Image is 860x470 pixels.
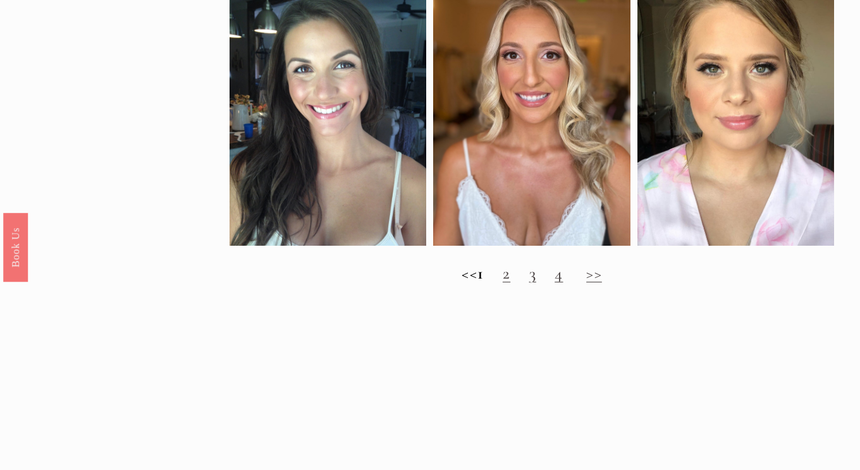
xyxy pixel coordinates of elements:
[586,263,602,284] a: >>
[230,263,834,283] h2: <<
[529,263,536,284] a: 3
[555,263,563,284] a: 4
[477,263,484,284] strong: 1
[503,263,510,284] a: 2
[3,213,28,282] a: Book Us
